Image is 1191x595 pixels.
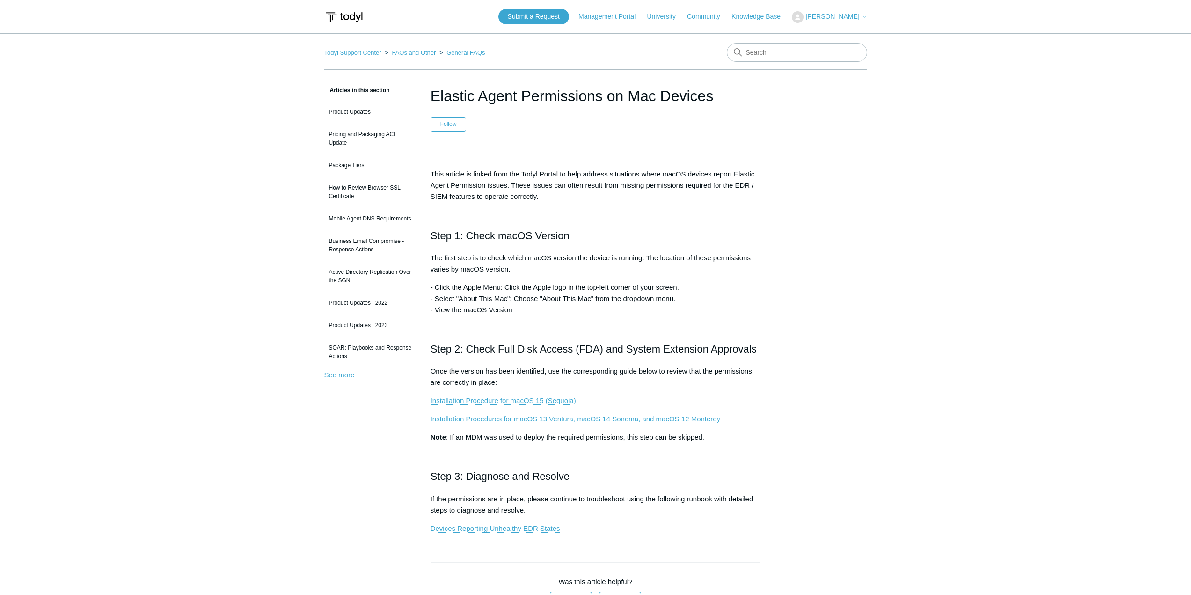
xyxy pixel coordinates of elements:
[324,371,355,379] a: See more
[731,12,790,22] a: Knowledge Base
[431,252,761,275] p: The first step is to check which macOS version the device is running. The location of these permi...
[431,415,720,423] a: Installation Procedures for macOS 13 Ventura, macOS 14 Sonoma, and macOS 12 Monterey
[431,117,467,131] button: Follow Article
[324,49,383,56] li: Todyl Support Center
[431,468,761,485] h2: Step 3: Diagnose and Resolve
[324,339,416,365] a: SOAR: Playbooks and Response Actions
[324,179,416,205] a: How to Review Browser SSL Certificate
[559,578,633,586] span: Was this article helpful?
[431,228,761,244] h2: Step 1: Check macOS Version
[383,49,438,56] li: FAQs and Other
[687,12,730,22] a: Community
[324,156,416,174] a: Package Tiers
[431,493,761,516] p: If the permissions are in place, please continue to troubleshoot using the following runbook with...
[438,49,485,56] li: General FAQs
[324,125,416,152] a: Pricing and Packaging ACL Update
[647,12,685,22] a: University
[727,43,867,62] input: Search
[431,397,576,405] a: Installation Procedure for macOS 15 (Sequoia)
[392,49,436,56] a: FAQs and Other
[498,9,569,24] a: Submit a Request
[446,49,485,56] a: General FAQs
[431,366,761,388] p: Once the version has been identified, use the corresponding guide below to review that the permis...
[578,12,645,22] a: Management Portal
[431,85,761,107] h1: Elastic Agent Permissions on Mac Devices
[324,294,416,312] a: Product Updates | 2022
[805,13,859,20] span: [PERSON_NAME]
[324,8,364,26] img: Todyl Support Center Help Center home page
[792,11,867,23] button: [PERSON_NAME]
[431,341,761,357] h2: Step 2: Check Full Disk Access (FDA) and System Extension Approvals
[431,524,560,533] a: Devices Reporting Unhealthy EDR States
[324,316,416,334] a: Product Updates | 2023
[431,433,446,441] strong: Note
[324,103,416,121] a: Product Updates
[324,87,390,94] span: Articles in this section
[324,210,416,228] a: Mobile Agent DNS Requirements
[324,49,381,56] a: Todyl Support Center
[324,232,416,258] a: Business Email Compromise - Response Actions
[431,282,761,316] p: - Click the Apple Menu: Click the Apple logo in the top-left corner of your screen. - Select "Abo...
[324,263,416,289] a: Active Directory Replication Over the SGN
[431,432,761,443] p: : If an MDM was used to deploy the required permissions, this step can be skipped.
[431,169,761,202] p: This article is linked from the Todyl Portal to help address situations where macOS devices repor...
